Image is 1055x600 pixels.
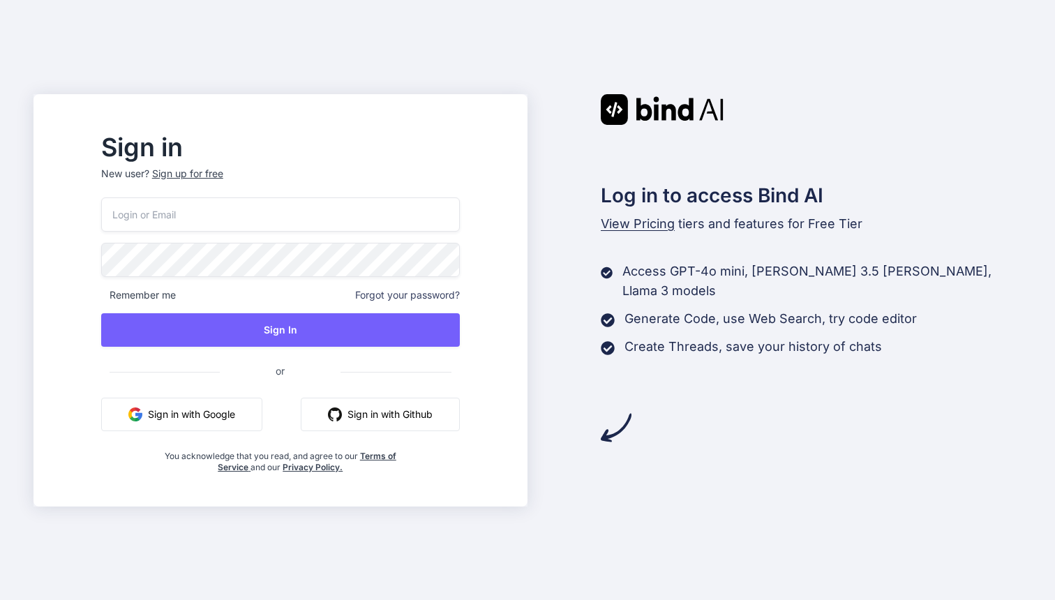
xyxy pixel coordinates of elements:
[218,451,396,472] a: Terms of Service
[101,197,460,232] input: Login or Email
[220,354,341,388] span: or
[624,337,882,357] p: Create Threads, save your history of chats
[101,136,460,158] h2: Sign in
[601,412,631,443] img: arrow
[601,216,675,231] span: View Pricing
[128,407,142,421] img: google
[622,262,1022,301] p: Access GPT-4o mini, [PERSON_NAME] 3.5 [PERSON_NAME], Llama 3 models
[283,462,343,472] a: Privacy Policy.
[601,214,1022,234] p: tiers and features for Free Tier
[101,167,460,197] p: New user?
[101,398,262,431] button: Sign in with Google
[152,167,223,181] div: Sign up for free
[101,288,176,302] span: Remember me
[601,181,1022,210] h2: Log in to access Bind AI
[328,407,342,421] img: github
[101,313,460,347] button: Sign In
[160,442,400,473] div: You acknowledge that you read, and agree to our and our
[355,288,460,302] span: Forgot your password?
[301,398,460,431] button: Sign in with Github
[601,94,724,125] img: Bind AI logo
[624,309,917,329] p: Generate Code, use Web Search, try code editor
